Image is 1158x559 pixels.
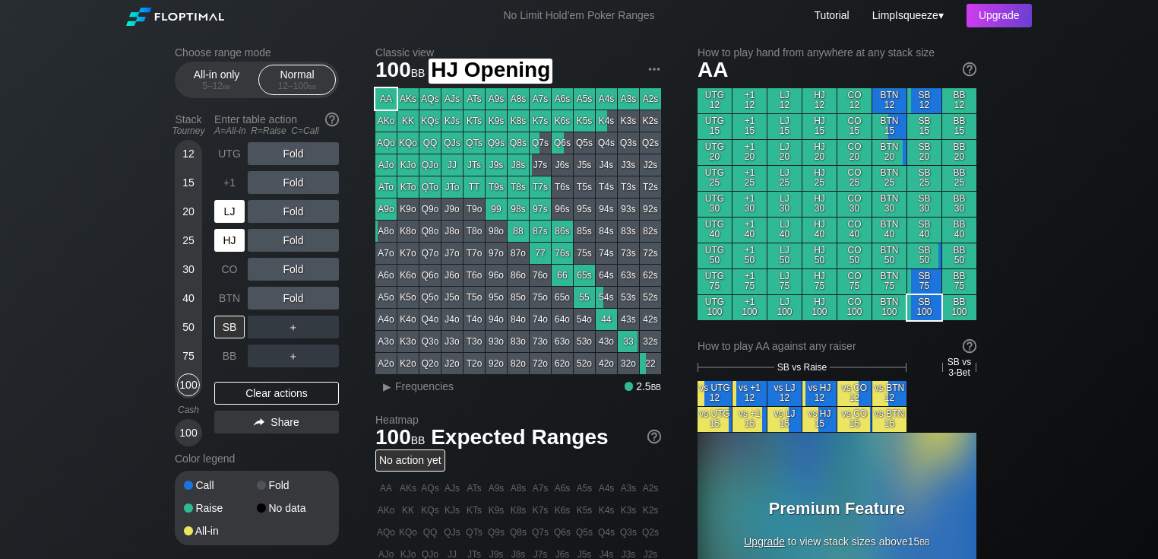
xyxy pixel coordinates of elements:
div: +1 25 [732,166,767,191]
div: 54s [596,287,617,308]
div: 40 [177,287,200,310]
div: 97o [486,243,507,264]
div: 85s [574,221,595,242]
div: 76o [530,265,551,286]
div: 63s [618,265,639,286]
div: UTG 75 [698,269,732,294]
div: BTN 12 [872,88,906,113]
div: Fold [248,258,339,281]
div: K4o [397,309,419,330]
div: J4s [596,154,617,176]
div: AJs [441,88,463,110]
div: SB 100 [907,295,941,320]
div: 95o [486,287,507,308]
div: LJ 75 [767,269,802,294]
div: 76s [552,243,573,264]
div: LJ [214,200,245,223]
div: BB 15 [942,114,976,139]
div: A8s [508,88,529,110]
div: 52o [574,353,595,374]
div: UTG [214,142,245,165]
div: BB 100 [942,295,976,320]
div: BB 12 [942,88,976,113]
img: Floptimal logo [126,8,223,26]
div: A4s [596,88,617,110]
div: 84o [508,309,529,330]
div: UTG 20 [698,140,732,165]
div: 43o [596,331,617,352]
div: 75 [177,345,200,367]
div: LJ 40 [767,218,802,243]
div: T7s [530,176,551,198]
div: UTG 50 [698,243,732,268]
div: HJ 20 [802,140,837,165]
div: CO 100 [837,295,872,320]
div: TT [464,176,485,198]
div: LJ 30 [767,192,802,217]
div: 12 [177,142,200,165]
div: LJ 12 [767,88,802,113]
div: 93o [486,331,507,352]
div: No data [257,503,330,513]
div: +1 [214,171,245,194]
div: 86s [552,221,573,242]
div: 73s [618,243,639,264]
div: 33 [618,331,639,352]
div: 99 [486,199,507,220]
div: Q4s [596,132,617,154]
div: 72s [640,243,661,264]
div: All-in [184,526,257,536]
div: +1 20 [732,140,767,165]
div: 5 – 12 [185,81,248,91]
div: K7s [530,110,551,132]
div: K9o [397,199,419,220]
div: A3o [375,331,397,352]
div: 83s [618,221,639,242]
img: help.32db89a4.svg [646,428,663,445]
div: 82o [508,353,529,374]
div: BB 30 [942,192,976,217]
div: UTG 25 [698,166,732,191]
div: 53s [618,287,639,308]
div: QJo [419,154,441,176]
div: BB 25 [942,166,976,191]
div: JTo [441,176,463,198]
div: A8o [375,221,397,242]
div: J3s [618,154,639,176]
div: HJ 30 [802,192,837,217]
div: +1 100 [732,295,767,320]
div: 96o [486,265,507,286]
div: 77 [530,243,551,264]
div: BB 75 [942,269,976,294]
div: A2s [640,88,661,110]
div: BTN 40 [872,218,906,243]
div: 87o [508,243,529,264]
div: ＋ [248,345,339,367]
div: A5s [574,88,595,110]
div: K5o [397,287,419,308]
div: BB 40 [942,218,976,243]
div: K9s [486,110,507,132]
div: T6o [464,265,485,286]
div: ＋ [248,316,339,338]
div: +1 50 [732,243,767,268]
div: SB 75 [907,269,941,294]
div: K2s [640,110,661,132]
div: J6o [441,265,463,286]
div: 74o [530,309,551,330]
div: 52s [640,287,661,308]
div: J9o [441,199,463,220]
div: ATs [464,88,485,110]
div: HJ 25 [802,166,837,191]
div: BTN 50 [872,243,906,268]
div: K8o [397,221,419,242]
div: Fold [248,142,339,165]
div: Q2o [419,353,441,374]
div: K5s [574,110,595,132]
div: QQ [419,132,441,154]
div: J9s [486,154,507,176]
div: SB 50 [907,243,941,268]
div: Q3o [419,331,441,352]
div: CO 30 [837,192,872,217]
div: AKs [397,88,419,110]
